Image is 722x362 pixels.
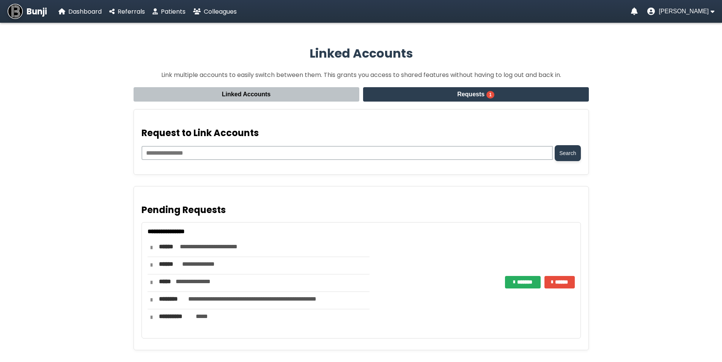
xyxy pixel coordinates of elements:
span: Colleagues [204,7,237,16]
a: Dashboard [58,7,102,16]
span: [PERSON_NAME] [659,8,709,15]
a: Referrals [109,7,145,16]
button: Search [555,145,580,161]
h3: Pending Requests [142,203,581,216]
span: Referrals [118,7,145,16]
img: Bunji Dental Referral Management [8,4,23,19]
span: 1 [486,91,494,99]
button: Linked Accounts [134,87,359,102]
button: User menu [647,8,714,15]
span: Bunji [27,5,47,18]
h2: Linked Accounts [134,44,589,63]
a: Colleagues [193,7,237,16]
a: Patients [153,7,186,16]
button: Requests1 [363,87,589,102]
span: Patients [161,7,186,16]
p: Link multiple accounts to easily switch between them. This grants you access to shared features w... [134,70,589,80]
a: Notifications [631,8,638,15]
span: Dashboard [68,7,102,16]
h3: Request to Link Accounts [142,126,581,139]
a: Bunji [8,4,47,19]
